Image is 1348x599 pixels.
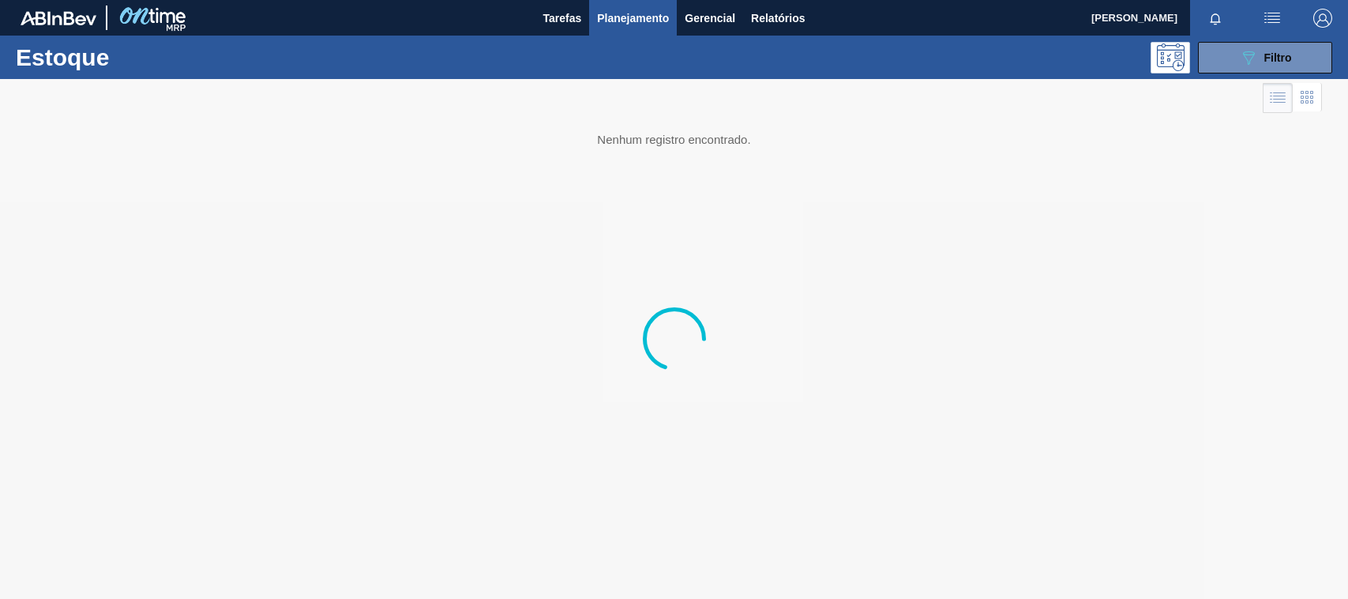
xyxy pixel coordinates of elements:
[685,9,735,28] span: Gerencial
[1151,42,1190,73] div: Pogramando: nenhum usuário selecionado
[1264,51,1292,64] span: Filtro
[751,9,805,28] span: Relatórios
[1313,9,1332,28] img: Logout
[597,9,669,28] span: Planejamento
[16,48,247,66] h1: Estoque
[543,9,581,28] span: Tarefas
[1263,9,1282,28] img: userActions
[1190,7,1241,29] button: Notificações
[21,11,96,25] img: TNhmsLtSVTkK8tSr43FrP2fwEKptu5GPRR3wAAAABJRU5ErkJggg==
[1198,42,1332,73] button: Filtro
